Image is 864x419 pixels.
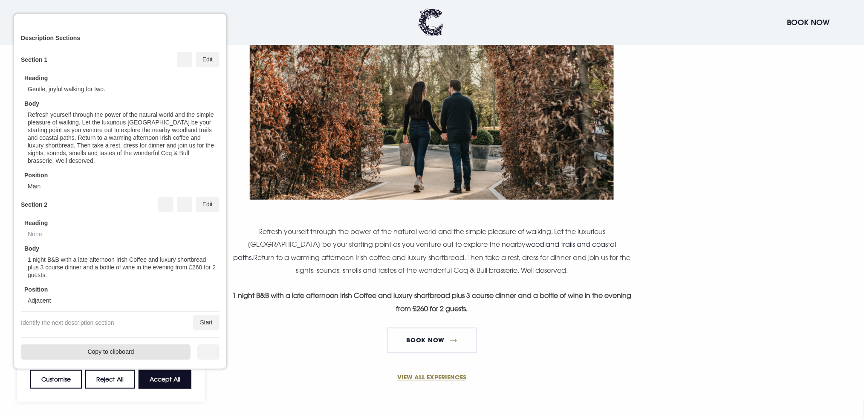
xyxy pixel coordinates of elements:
strong: 1 night B&B with a late afternoon Irish Coffee and luxury shortbread plus 3 course dinner and a b... [232,292,632,313]
button: Reject All [85,370,135,389]
div: Section 1 [21,56,47,64]
div: Edit [196,52,220,67]
div: Start [193,315,220,330]
button: Accept All [139,370,191,389]
div: Description Sections [21,34,80,42]
div: Delete [177,197,192,212]
div: Delete [177,52,192,67]
div: Copy to clipboard [21,344,191,360]
a: woodland trails and coastal paths. [233,240,616,262]
div: 1 night B&B with a late afternoon Irish Coffee and luxury shortbread plus 3 course dinner and a b... [28,256,216,279]
div: Adjacent [28,297,51,304]
p: Refresh yourself through the power of the natural world and the simple pleasure of walking. Let t... [229,225,635,277]
img: Clandeboye Lodge [418,9,444,36]
div: Gentle, joyful walking for two. [28,85,105,93]
button: Book Now [783,13,834,32]
div: Body [24,100,39,107]
a: VIEW ALL EXPERIENCES [229,373,635,382]
div: Body [24,245,39,252]
div: Heading [24,74,48,82]
div: Move up [158,197,173,212]
button: Customise [30,370,82,389]
div: Section 2 [21,201,47,208]
div: Refresh yourself through the power of the natural world and the simple pleasure of walking. Let t... [28,111,216,165]
button: Menu [30,13,79,32]
div: Position [24,286,48,293]
div: Heading [24,219,48,227]
div: Identify the next description section [21,319,114,327]
div: Main [28,182,40,190]
a: Book Now [387,328,477,353]
div: Position [24,171,48,179]
div: None [28,230,42,238]
div: Edit [196,197,220,212]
